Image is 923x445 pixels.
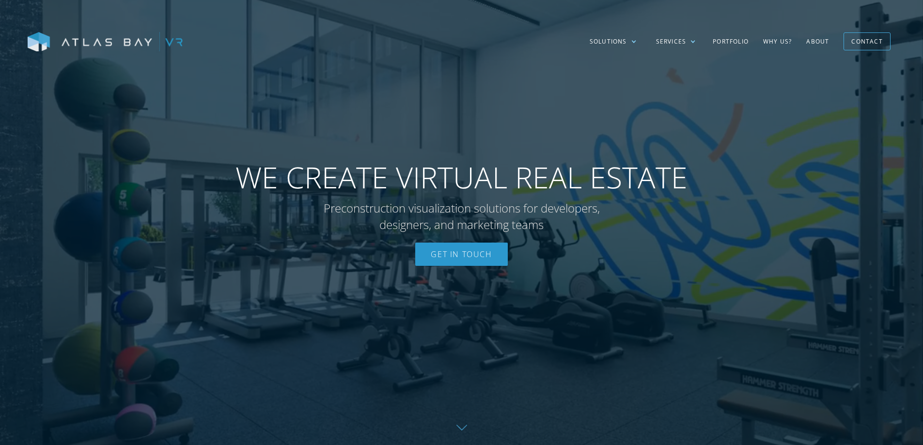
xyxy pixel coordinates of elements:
div: Contact [851,34,882,49]
p: Preconstruction visualization solutions for developers, designers, and marketing teams [304,200,619,232]
a: Contact [844,32,890,50]
img: Down further on page [456,425,467,430]
img: Atlas Bay VR Logo [28,32,183,52]
div: Services [656,37,687,46]
a: About [799,28,836,56]
a: Why US? [756,28,799,56]
span: WE CREATE VIRTUAL REAL ESTATE [235,160,688,195]
a: Portfolio [705,28,756,56]
div: Solutions [590,37,627,46]
div: Services [646,28,706,56]
a: Get In Touch [415,243,507,266]
div: Solutions [580,28,646,56]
